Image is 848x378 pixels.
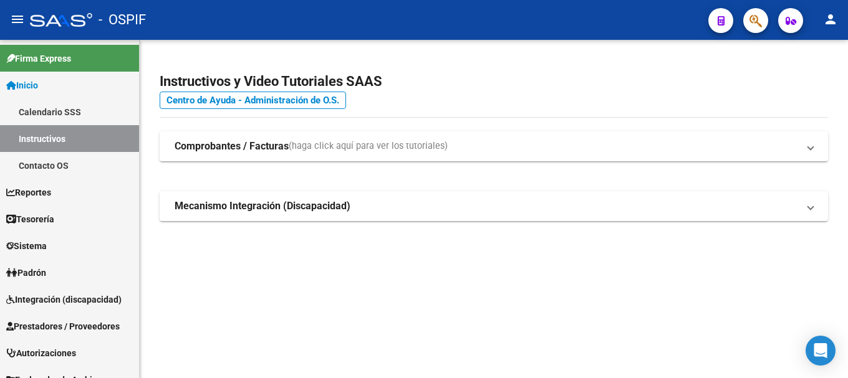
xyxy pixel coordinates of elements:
span: Tesorería [6,212,54,226]
span: Padrón [6,266,46,280]
span: Firma Express [6,52,71,65]
h2: Instructivos y Video Tutoriales SAAS [160,70,828,93]
span: (haga click aquí para ver los tutoriales) [289,139,448,153]
mat-icon: person [823,12,838,27]
strong: Comprobantes / Facturas [175,139,289,153]
span: - OSPIF [99,6,146,34]
span: Reportes [6,186,51,199]
span: Sistema [6,239,47,253]
span: Prestadores / Proveedores [6,319,120,333]
span: Autorizaciones [6,346,76,360]
mat-expansion-panel-header: Mecanismo Integración (Discapacidad) [160,191,828,221]
span: Inicio [6,78,38,92]
mat-expansion-panel-header: Comprobantes / Facturas(haga click aquí para ver los tutoriales) [160,131,828,161]
strong: Mecanismo Integración (Discapacidad) [175,199,350,213]
div: Open Intercom Messenger [806,336,836,366]
mat-icon: menu [10,12,25,27]
span: Integración (discapacidad) [6,293,122,306]
a: Centro de Ayuda - Administración de O.S. [160,92,346,109]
